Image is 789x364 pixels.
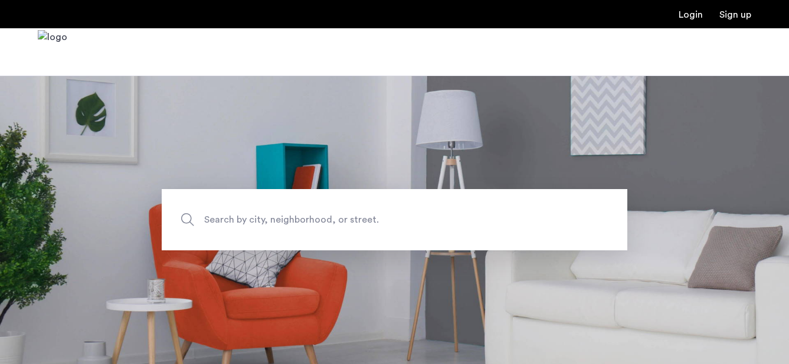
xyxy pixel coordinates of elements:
a: Cazamio Logo [38,30,67,74]
a: Registration [719,10,751,19]
span: Search by city, neighborhood, or street. [204,212,530,228]
img: logo [38,30,67,74]
input: Apartment Search [162,189,627,250]
a: Login [679,10,703,19]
